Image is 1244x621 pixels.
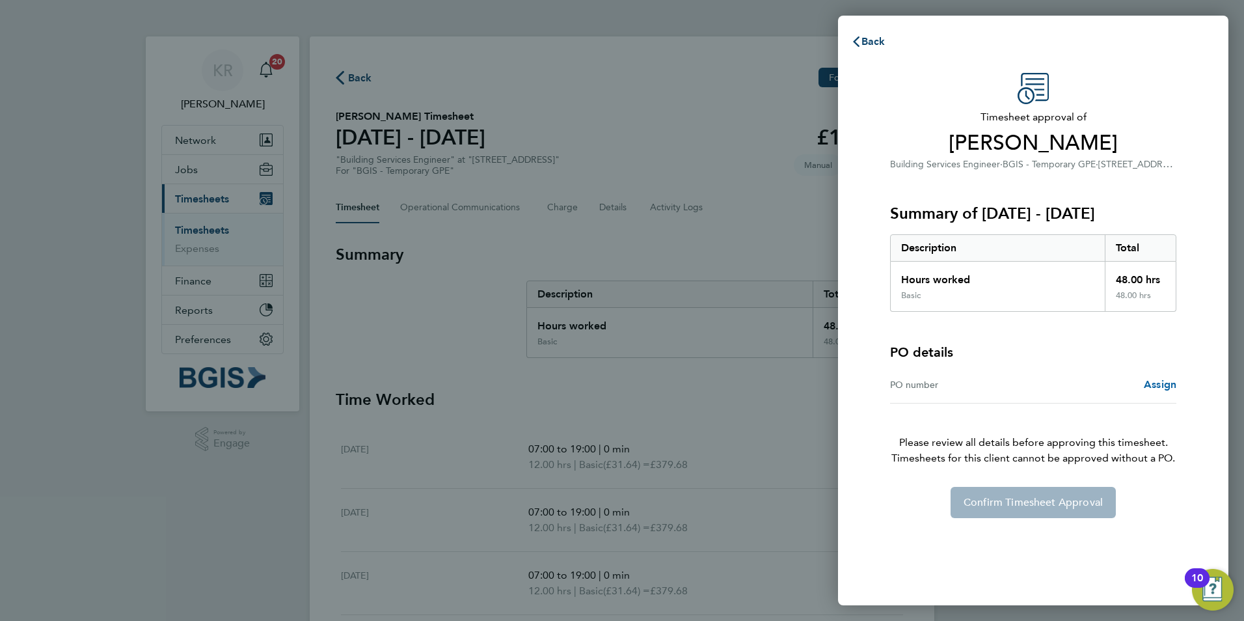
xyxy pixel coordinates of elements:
div: Basic [901,290,921,301]
span: · [1000,159,1003,170]
span: BGIS - Temporary GPE [1003,159,1096,170]
div: 10 [1191,578,1203,595]
div: 48.00 hrs [1105,290,1176,311]
div: Description [891,235,1105,261]
div: Total [1105,235,1176,261]
button: Back [838,29,899,55]
div: Hours worked [891,262,1105,290]
span: Assign [1144,378,1176,391]
div: PO number [890,377,1033,393]
h4: PO details [890,343,953,361]
div: Summary of 13 - 19 Sep 2025 [890,234,1176,312]
span: · [1096,159,1098,170]
span: Timesheet approval of [890,109,1176,125]
h3: Summary of [DATE] - [DATE] [890,203,1176,224]
button: Open Resource Center, 10 new notifications [1192,569,1234,611]
span: Timesheets for this client cannot be approved without a PO. [874,450,1192,466]
p: Please review all details before approving this timesheet. [874,404,1192,466]
span: [PERSON_NAME] [890,130,1176,156]
a: Assign [1144,377,1176,393]
span: Building Services Engineer [890,159,1000,170]
div: 48.00 hrs [1105,262,1176,290]
span: Back [861,35,886,48]
span: [STREET_ADDRESS] [1098,158,1181,170]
